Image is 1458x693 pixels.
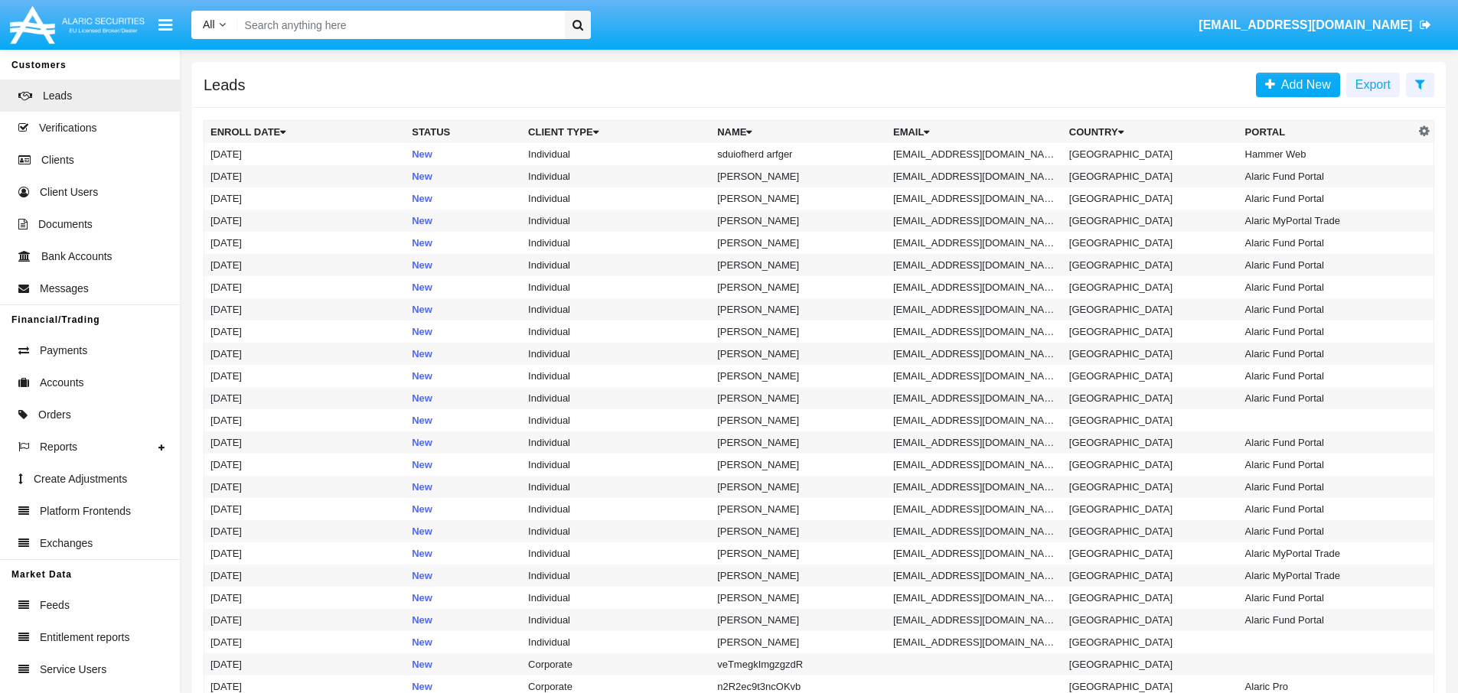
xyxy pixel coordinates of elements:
[41,152,74,168] span: Clients
[406,143,522,165] td: New
[522,409,711,431] td: Individual
[1239,320,1415,343] td: Alaric Fund Portal
[711,343,887,365] td: [PERSON_NAME]
[204,476,406,498] td: [DATE]
[887,320,1063,343] td: [EMAIL_ADDRESS][DOMAIN_NAME]
[406,320,522,343] td: New
[1063,520,1239,542] td: [GEOGRAPHIC_DATA]
[1063,431,1239,454] td: [GEOGRAPHIC_DATA]
[887,609,1063,631] td: [EMAIL_ADDRESS][DOMAIN_NAME]
[1063,187,1239,210] td: [GEOGRAPHIC_DATA]
[711,631,887,653] td: [PERSON_NAME]
[204,520,406,542] td: [DATE]
[887,520,1063,542] td: [EMAIL_ADDRESS][DOMAIN_NAME]
[522,298,711,320] td: Individual
[40,503,131,519] span: Platform Frontends
[1063,409,1239,431] td: [GEOGRAPHIC_DATA]
[887,454,1063,476] td: [EMAIL_ADDRESS][DOMAIN_NAME]
[887,431,1063,454] td: [EMAIL_ADDRESS][DOMAIN_NAME]
[204,542,406,564] td: [DATE]
[41,249,113,265] span: Bank Accounts
[522,343,711,365] td: Individual
[204,79,246,91] h5: Leads
[522,609,711,631] td: Individual
[1063,298,1239,320] td: [GEOGRAPHIC_DATA]
[1239,298,1415,320] td: Alaric Fund Portal
[406,476,522,498] td: New
[1239,542,1415,564] td: Alaric MyPortal Trade
[406,232,522,254] td: New
[522,187,711,210] td: Individual
[406,542,522,564] td: New
[887,298,1063,320] td: [EMAIL_ADDRESS][DOMAIN_NAME]
[1239,387,1415,409] td: Alaric Fund Portal
[711,210,887,232] td: [PERSON_NAME]
[522,520,711,542] td: Individual
[406,387,522,409] td: New
[711,587,887,609] td: [PERSON_NAME]
[204,564,406,587] td: [DATE]
[522,365,711,387] td: Individual
[1063,210,1239,232] td: [GEOGRAPHIC_DATA]
[711,498,887,520] td: [PERSON_NAME]
[1199,18,1412,31] span: [EMAIL_ADDRESS][DOMAIN_NAME]
[711,165,887,187] td: [PERSON_NAME]
[204,609,406,631] td: [DATE]
[1192,4,1439,47] a: [EMAIL_ADDRESS][DOMAIN_NAME]
[711,454,887,476] td: [PERSON_NAME]
[204,320,406,343] td: [DATE]
[711,298,887,320] td: [PERSON_NAME]
[711,187,887,210] td: [PERSON_NAME]
[887,542,1063,564] td: [EMAIL_ADDRESS][DOMAIN_NAME]
[1063,609,1239,631] td: [GEOGRAPHIC_DATA]
[406,276,522,298] td: New
[887,476,1063,498] td: [EMAIL_ADDRESS][DOMAIN_NAME]
[887,631,1063,653] td: [EMAIL_ADDRESS][DOMAIN_NAME]
[406,343,522,365] td: New
[711,232,887,254] td: [PERSON_NAME]
[1239,343,1415,365] td: Alaric Fund Portal
[204,498,406,520] td: [DATE]
[711,365,887,387] td: [PERSON_NAME]
[406,609,522,631] td: New
[522,476,711,498] td: Individual
[522,165,711,187] td: Individual
[204,165,406,187] td: [DATE]
[711,542,887,564] td: [PERSON_NAME]
[406,210,522,232] td: New
[522,454,711,476] td: Individual
[522,276,711,298] td: Individual
[711,121,887,144] th: Name
[38,216,93,233] span: Documents
[1239,187,1415,210] td: Alaric Fund Portal
[1275,78,1331,91] span: Add New
[406,121,522,144] th: Status
[1239,609,1415,631] td: Alaric Fund Portal
[406,587,522,609] td: New
[1239,121,1415,144] th: Portal
[522,431,711,454] td: Individual
[887,498,1063,520] td: [EMAIL_ADDRESS][DOMAIN_NAME]
[1063,121,1239,144] th: Country
[191,17,237,33] a: All
[887,121,1063,144] th: Email
[406,454,522,476] td: New
[887,343,1063,365] td: [EMAIL_ADDRESS][DOMAIN_NAME]
[406,564,522,587] td: New
[1239,365,1415,387] td: Alaric Fund Portal
[887,254,1063,276] td: [EMAIL_ADDRESS][DOMAIN_NAME]
[1063,143,1239,165] td: [GEOGRAPHIC_DATA]
[406,631,522,653] td: New
[1239,498,1415,520] td: Alaric Fund Portal
[204,387,406,409] td: [DATE]
[40,439,77,455] span: Reports
[1355,78,1391,91] span: Export
[406,165,522,187] td: New
[1063,320,1239,343] td: [GEOGRAPHIC_DATA]
[1063,232,1239,254] td: [GEOGRAPHIC_DATA]
[204,121,406,144] th: Enroll Date
[887,365,1063,387] td: [EMAIL_ADDRESS][DOMAIN_NAME]
[1063,476,1239,498] td: [GEOGRAPHIC_DATA]
[1239,564,1415,587] td: Alaric MyPortal Trade
[887,276,1063,298] td: [EMAIL_ADDRESS][DOMAIN_NAME]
